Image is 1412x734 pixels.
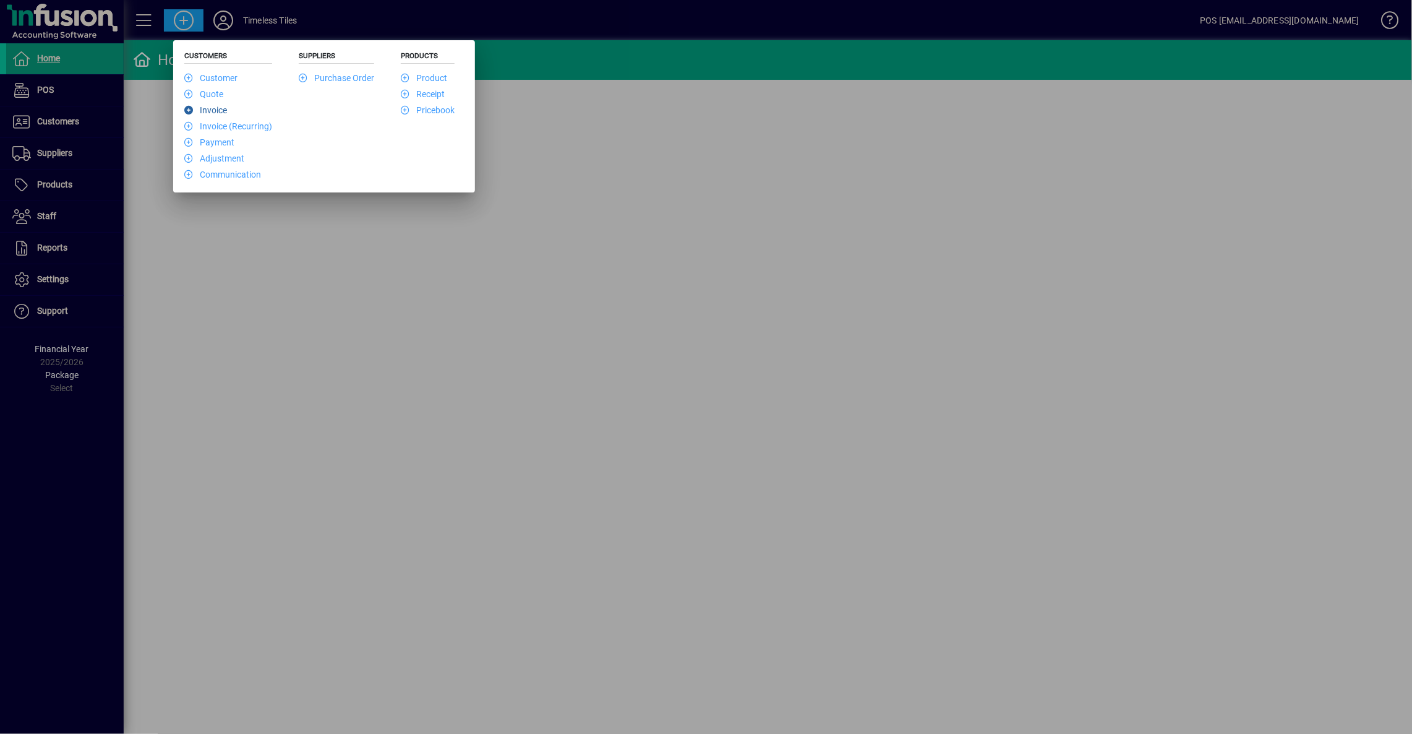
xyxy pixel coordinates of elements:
[299,73,374,83] a: Purchase Order
[184,89,223,99] a: Quote
[401,51,455,64] h5: Products
[184,137,234,147] a: Payment
[184,105,227,115] a: Invoice
[184,121,272,131] a: Invoice (Recurring)
[401,105,455,115] a: Pricebook
[401,89,445,99] a: Receipt
[401,73,447,83] a: Product
[184,73,237,83] a: Customer
[184,170,261,179] a: Communication
[299,51,374,64] h5: Suppliers
[184,153,244,163] a: Adjustment
[184,51,272,64] h5: Customers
